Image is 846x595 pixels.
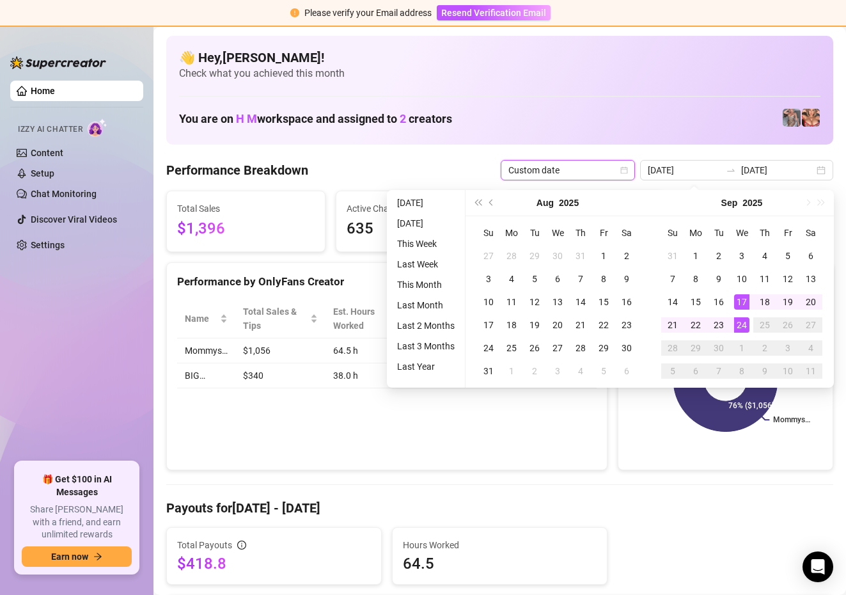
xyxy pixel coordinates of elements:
div: 8 [688,271,703,287]
td: 2025-09-30 [707,337,730,360]
th: Tu [707,221,730,244]
div: 6 [550,271,565,287]
td: 2025-08-11 [500,290,523,313]
span: Earn now [51,551,88,562]
div: 31 [665,248,680,264]
div: 10 [780,363,795,379]
a: Chat Monitoring [31,189,97,199]
td: 2025-10-07 [707,360,730,383]
td: 2025-08-03 [477,267,500,290]
td: 2025-09-02 [523,360,546,383]
span: Resend Verification Email [441,8,546,18]
span: Active Chats [347,202,484,216]
a: Setup [31,168,54,178]
img: logo-BBDzfeDw.svg [10,56,106,69]
td: 2025-09-18 [753,290,776,313]
div: 4 [573,363,588,379]
td: 2025-09-29 [684,337,707,360]
td: 2025-09-03 [546,360,569,383]
th: Sa [615,221,638,244]
div: 29 [688,340,703,356]
span: 🎁 Get $100 in AI Messages [22,473,132,498]
span: Check what you achieved this month [179,67,820,81]
a: Home [31,86,55,96]
td: 2025-08-21 [569,313,592,337]
span: Total Payouts [177,538,232,552]
td: 2025-08-29 [592,337,615,360]
span: arrow-right [93,552,102,561]
div: 2 [757,340,772,356]
div: 12 [527,294,542,310]
div: 24 [734,317,749,333]
button: Choose a month [721,190,738,216]
td: 2025-08-16 [615,290,638,313]
td: 2025-08-07 [569,267,592,290]
div: 17 [734,294,749,310]
div: 25 [757,317,772,333]
span: 635 [347,217,484,241]
td: 2025-08-10 [477,290,500,313]
td: 2025-07-31 [569,244,592,267]
a: Settings [31,240,65,250]
div: 19 [527,317,542,333]
td: 2025-09-11 [753,267,776,290]
th: Th [753,221,776,244]
div: 25 [504,340,519,356]
td: 2025-09-03 [730,244,753,267]
td: 2025-08-25 [500,337,523,360]
div: 16 [711,294,726,310]
th: Tu [523,221,546,244]
div: 7 [573,271,588,287]
div: 5 [596,363,611,379]
input: End date [741,163,814,177]
div: 17 [481,317,496,333]
div: 14 [665,294,680,310]
td: 2025-09-05 [592,360,615,383]
td: 2025-08-15 [592,290,615,313]
button: Previous month (PageUp) [485,190,499,216]
div: 27 [550,340,565,356]
div: 5 [780,248,795,264]
div: 6 [803,248,819,264]
input: Start date [648,163,721,177]
div: 18 [757,294,772,310]
td: 2025-09-16 [707,290,730,313]
td: 2025-09-20 [799,290,822,313]
div: 3 [780,340,795,356]
li: Last Week [392,257,460,272]
span: to [726,165,736,175]
th: Fr [776,221,799,244]
span: info-circle [237,541,246,550]
td: BIG… [177,363,235,388]
td: 2025-10-06 [684,360,707,383]
td: 2025-09-08 [684,267,707,290]
div: 9 [757,363,772,379]
th: Mo [500,221,523,244]
th: Name [177,299,235,338]
div: 3 [481,271,496,287]
td: 2025-08-14 [569,290,592,313]
td: 2025-09-06 [615,360,638,383]
div: 8 [734,363,749,379]
text: Mommys… [773,416,810,425]
td: Mommys… [177,338,235,363]
button: Last year (Control + left) [471,190,485,216]
div: 2 [527,363,542,379]
div: 2 [619,248,634,264]
td: 2025-07-27 [477,244,500,267]
td: 2025-08-13 [546,290,569,313]
td: 2025-09-01 [684,244,707,267]
button: Choose a month [537,190,554,216]
td: 2025-09-28 [661,337,684,360]
td: 2025-08-04 [500,267,523,290]
td: 2025-09-05 [776,244,799,267]
div: 2 [711,248,726,264]
td: 2025-08-27 [546,337,569,360]
td: $1,056 [235,338,325,363]
td: 2025-07-30 [546,244,569,267]
div: 7 [665,271,680,287]
div: 28 [504,248,519,264]
td: 2025-10-11 [799,360,822,383]
span: 2 [400,112,406,125]
td: 2025-10-10 [776,360,799,383]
